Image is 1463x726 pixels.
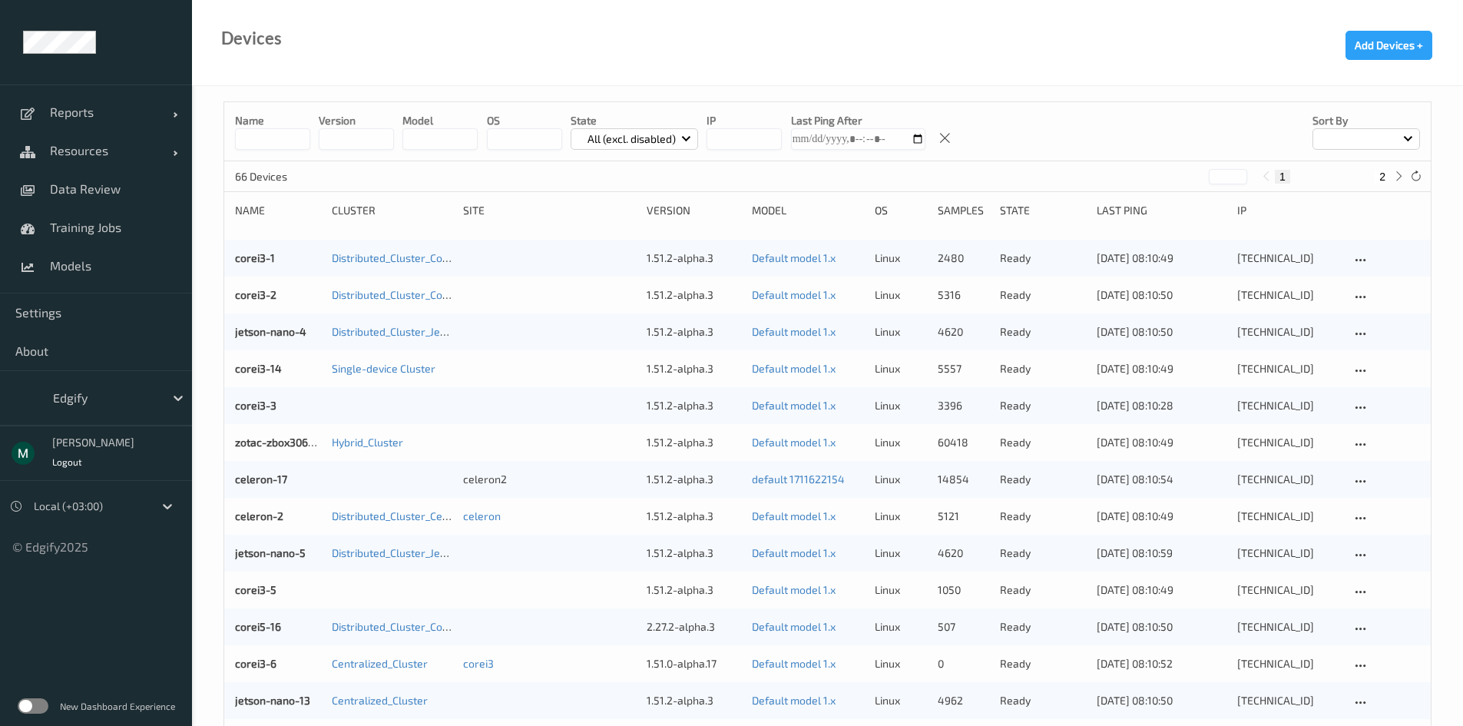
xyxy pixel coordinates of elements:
div: 1050 [938,582,989,598]
div: Samples [938,203,989,218]
div: 5121 [938,509,989,524]
p: ready [1000,619,1086,635]
div: 4962 [938,693,989,708]
a: Default model 1.x [752,362,836,375]
p: linux [875,582,926,598]
div: 1.51.2-alpha.3 [647,398,741,413]
div: 5316 [938,287,989,303]
div: Last Ping [1097,203,1226,218]
div: Site [463,203,635,218]
p: linux [875,472,926,487]
a: Default model 1.x [752,657,836,670]
div: [TECHNICAL_ID] [1237,287,1341,303]
p: linux [875,509,926,524]
a: Centralized_Cluster [332,657,428,670]
div: 0 [938,656,989,671]
a: Default model 1.x [752,694,836,707]
p: ready [1000,656,1086,671]
div: [DATE] 08:10:49 [1097,250,1226,266]
div: [TECHNICAL_ID] [1237,619,1341,635]
p: linux [875,619,926,635]
a: Default model 1.x [752,288,836,301]
div: 3396 [938,398,989,413]
p: Last Ping After [791,113,925,128]
button: 1 [1275,170,1290,184]
div: 1.51.2-alpha.3 [647,435,741,450]
div: [TECHNICAL_ID] [1237,509,1341,524]
a: corei3-3 [235,399,276,412]
div: Model [752,203,864,218]
div: 1.51.0-alpha.17 [647,656,741,671]
p: All (excl. disabled) [582,131,681,147]
p: linux [875,250,926,266]
div: [TECHNICAL_ID] [1237,324,1341,340]
div: [TECHNICAL_ID] [1237,250,1341,266]
a: Default model 1.x [752,546,836,559]
p: linux [875,398,926,413]
a: corei3-2 [235,288,276,301]
p: ready [1000,250,1086,266]
p: ready [1000,582,1086,598]
a: Default model 1.x [752,620,836,633]
div: Name [235,203,321,218]
a: Single-device Cluster [332,362,435,375]
div: 507 [938,619,989,635]
div: 1.51.2-alpha.3 [647,509,741,524]
p: linux [875,693,926,708]
a: corei3 [463,657,494,670]
p: linux [875,656,926,671]
p: ready [1000,287,1086,303]
p: ready [1000,693,1086,708]
a: corei5-16 [235,620,281,633]
a: Distributed_Cluster_Corei5 [332,620,462,633]
p: 66 Devices [235,169,350,184]
div: 4620 [938,545,989,561]
div: [TECHNICAL_ID] [1237,582,1341,598]
div: celeron2 [463,472,635,487]
div: 2480 [938,250,989,266]
a: jetson-nano-5 [235,546,306,559]
a: celeron [463,509,501,522]
div: 5557 [938,361,989,376]
div: ip [1237,203,1341,218]
p: ready [1000,509,1086,524]
div: [TECHNICAL_ID] [1237,398,1341,413]
div: [DATE] 08:10:50 [1097,693,1226,708]
div: 1.51.2-alpha.3 [647,582,741,598]
div: State [1000,203,1086,218]
a: Centralized_Cluster [332,694,428,707]
div: 14854 [938,472,989,487]
a: zotac-zbox3060-1 [235,436,323,449]
div: [DATE] 08:10:49 [1097,509,1226,524]
p: IP [707,113,782,128]
a: Default model 1.x [752,251,836,264]
p: linux [875,324,926,340]
div: 1.51.2-alpha.3 [647,250,741,266]
div: 1.51.2-alpha.3 [647,324,741,340]
p: linux [875,361,926,376]
a: Default model 1.x [752,399,836,412]
p: linux [875,287,926,303]
div: 4620 [938,324,989,340]
a: corei3-14 [235,362,282,375]
div: [TECHNICAL_ID] [1237,656,1341,671]
div: 60418 [938,435,989,450]
a: Default model 1.x [752,583,836,596]
a: Default model 1.x [752,509,836,522]
a: Distributed_Cluster_JetsonNano [332,546,488,559]
div: 2.27.2-alpha.3 [647,619,741,635]
p: version [319,113,394,128]
div: [DATE] 08:10:54 [1097,472,1226,487]
a: default 1711622154 [752,472,845,486]
a: Distributed_Cluster_Celeron [332,509,468,522]
a: jetson-nano-13 [235,694,310,707]
div: version [647,203,741,218]
div: [DATE] 08:10:49 [1097,361,1226,376]
p: ready [1000,435,1086,450]
div: [TECHNICAL_ID] [1237,472,1341,487]
a: Distributed_Cluster_Corei3 [332,251,462,264]
div: [TECHNICAL_ID] [1237,693,1341,708]
p: linux [875,435,926,450]
div: [DATE] 08:10:50 [1097,287,1226,303]
div: [TECHNICAL_ID] [1237,435,1341,450]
